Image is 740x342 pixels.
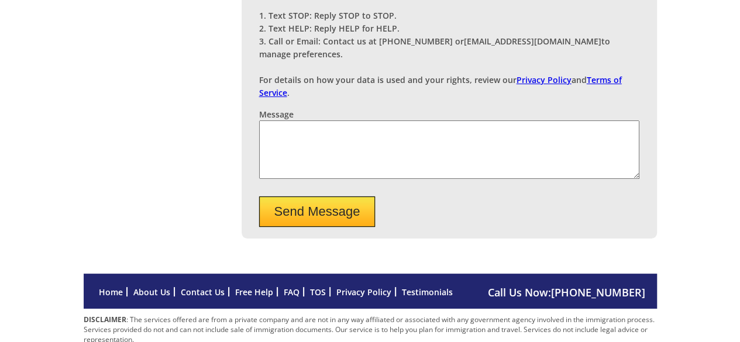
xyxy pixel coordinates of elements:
a: Home [99,286,123,298]
a: FAQ [284,286,300,298]
a: Testimonials [402,286,453,298]
button: Send Message [259,196,376,227]
a: Terms of Service [259,74,622,98]
label: Message [259,109,294,120]
a: Privacy Policy [336,286,391,298]
a: Privacy Policy [517,74,572,85]
a: [PHONE_NUMBER] [551,285,645,299]
a: About Us [133,286,170,298]
span: Call Us Now: [488,285,645,299]
a: Free Help [235,286,273,298]
strong: DISCLAIMER [84,315,126,324]
a: Contact Us [181,286,225,298]
a: TOS [310,286,326,298]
